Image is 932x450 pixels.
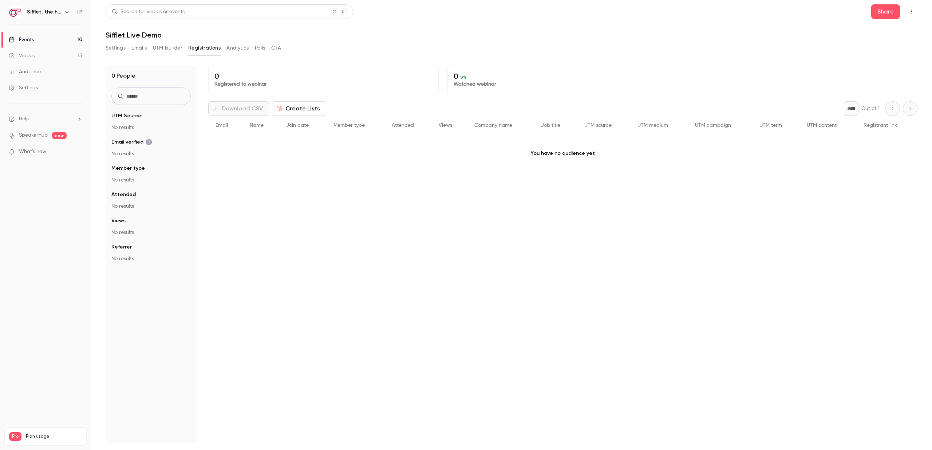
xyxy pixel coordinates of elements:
[111,255,191,262] p: No results
[111,229,191,236] p: No results
[541,123,560,128] span: Job title
[111,203,191,210] p: No results
[9,432,21,441] span: Pro
[864,123,897,128] span: Registrant link
[286,123,309,128] span: Join date
[74,149,82,155] iframe: Noticeable Trigger
[9,68,41,75] div: Audience
[106,42,126,54] button: Settings
[807,123,837,128] span: UTM content
[9,6,21,18] img: Sifflet, the holistic data observability platform
[26,434,82,439] span: Plan usage
[460,75,467,80] span: 0 %
[584,123,612,128] span: UTM source
[153,42,182,54] button: UTM builder
[111,217,126,224] span: Views
[27,8,61,16] h6: Sifflet, the holistic data observability platform
[392,123,414,128] span: Attended
[208,116,917,135] div: People list
[112,8,185,16] div: Search for videos or events
[208,135,917,172] p: You have no audience yet
[188,42,221,54] button: Registrations
[131,42,147,54] button: Emails
[333,123,365,128] span: Member type
[19,132,48,139] a: SpeakerHub
[272,101,326,116] button: Create Lists
[454,72,672,81] p: 0
[695,123,731,128] span: UTM campaign
[9,52,35,59] div: Videos
[9,115,82,123] li: help-dropdown-opener
[19,115,29,123] span: Help
[474,123,512,128] span: Company name
[759,123,782,128] span: UTM term
[111,112,141,120] span: UTM Source
[111,150,191,157] p: No results
[216,123,228,128] span: Email
[111,112,191,262] section: facet-groups
[111,124,191,131] p: No results
[226,42,249,54] button: Analytics
[9,36,34,43] div: Events
[214,72,433,81] p: 0
[250,123,264,128] span: Name
[9,84,38,91] div: Settings
[454,81,672,88] p: Watched webinar
[214,81,433,88] p: Registered to webinar
[439,123,452,128] span: Views
[111,71,135,80] h1: 0 People
[255,42,265,54] button: Polls
[19,148,46,156] span: What's new
[871,4,900,19] button: Share
[111,176,191,184] p: No results
[111,243,132,251] span: Referrer
[106,31,917,39] h1: Sifflet Live Demo
[637,123,668,128] span: UTM medium
[271,42,281,54] button: CTA
[861,105,880,112] p: Out of 1
[52,132,67,139] span: new
[111,191,136,198] span: Attended
[111,138,152,146] span: Email verified
[111,165,145,172] span: Member type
